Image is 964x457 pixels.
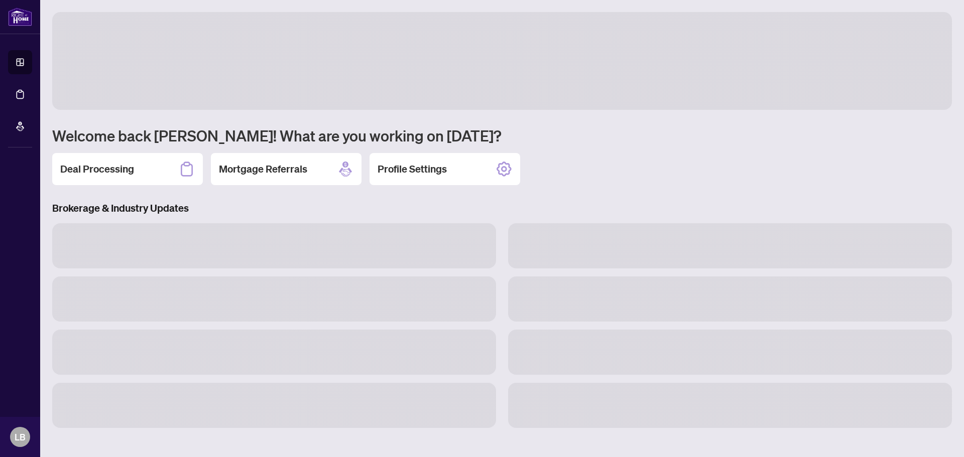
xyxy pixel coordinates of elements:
[52,126,952,145] h1: Welcome back [PERSON_NAME]! What are you working on [DATE]?
[219,162,307,176] h2: Mortgage Referrals
[378,162,447,176] h2: Profile Settings
[52,201,952,215] h3: Brokerage & Industry Updates
[8,8,32,26] img: logo
[60,162,134,176] h2: Deal Processing
[15,430,26,444] span: LB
